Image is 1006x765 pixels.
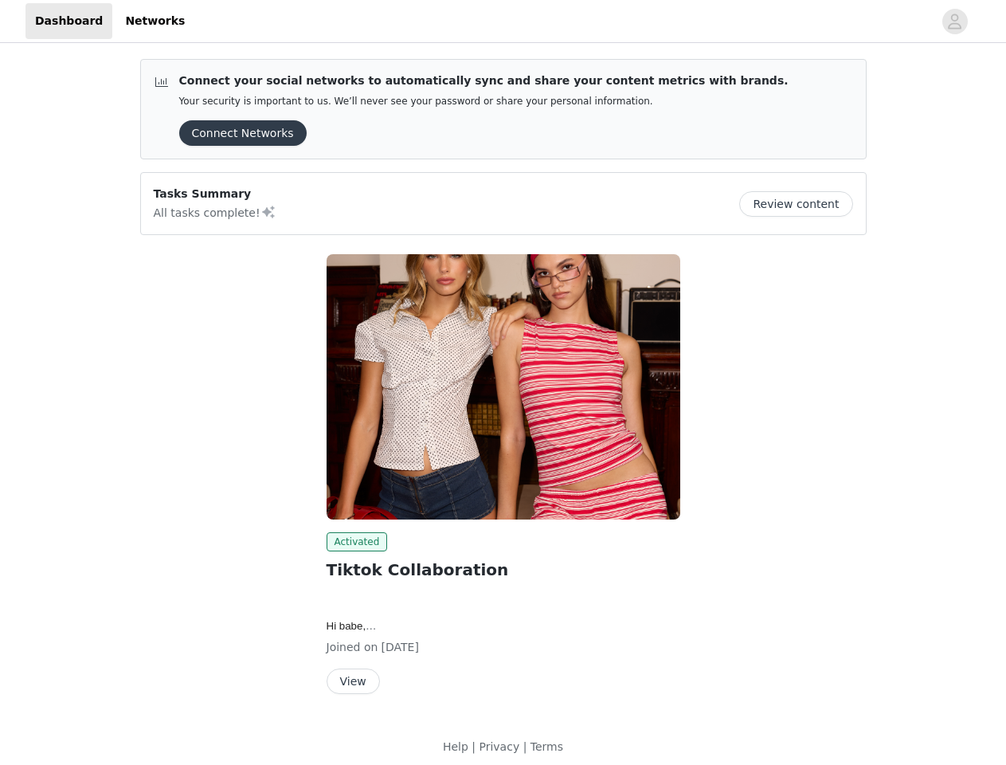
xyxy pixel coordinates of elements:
img: Edikted [327,254,680,520]
button: Review content [739,191,852,217]
p: Tasks Summary [154,186,276,202]
a: Dashboard [25,3,112,39]
span: | [472,740,476,753]
h2: Tiktok Collaboration [327,558,680,582]
a: View [327,676,380,688]
span: Hi babe, [327,620,377,632]
a: Privacy [479,740,519,753]
button: Connect Networks [179,120,307,146]
div: avatar [947,9,962,34]
span: [DATE] [382,641,419,653]
span: Joined on [327,641,378,653]
a: Terms [530,740,563,753]
span: | [523,740,527,753]
a: Help [443,740,468,753]
span: Activated [327,532,388,551]
p: Your security is important to us. We’ll never see your password or share your personal information. [179,96,789,108]
p: All tasks complete! [154,202,276,222]
a: Networks [115,3,194,39]
p: Connect your social networks to automatically sync and share your content metrics with brands. [179,73,789,89]
button: View [327,669,380,694]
